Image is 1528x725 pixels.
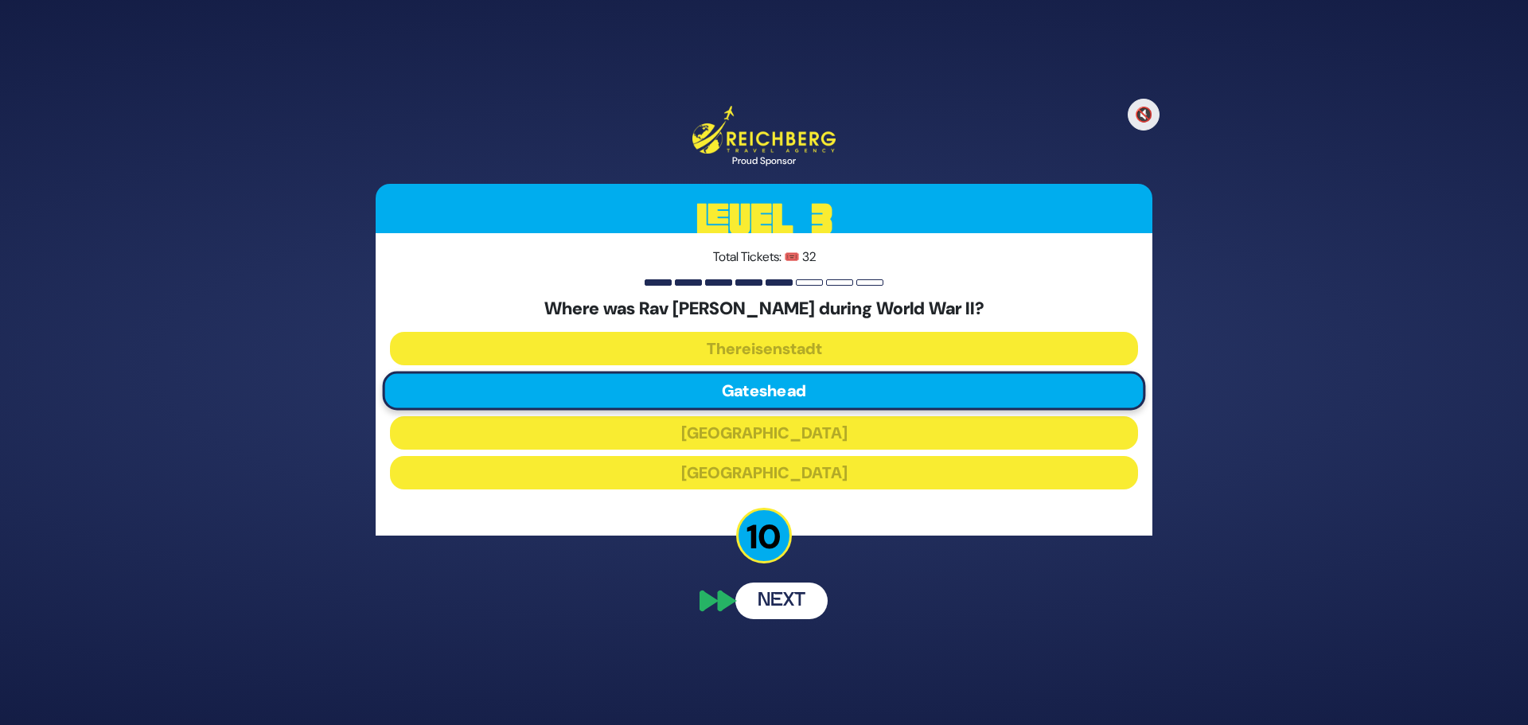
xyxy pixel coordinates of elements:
[383,371,1146,410] button: Gateshead
[376,184,1152,255] h3: Level 3
[390,416,1138,450] button: [GEOGRAPHIC_DATA]
[692,154,836,168] div: Proud Sponsor
[735,583,828,619] button: Next
[390,332,1138,365] button: Thereisenstadt
[390,248,1138,267] p: Total Tickets: 🎟️ 32
[390,456,1138,489] button: [GEOGRAPHIC_DATA]
[736,508,792,563] p: 10
[692,106,836,153] img: Reichberg Travel
[390,298,1138,319] h5: Where was Rav [PERSON_NAME] during World War II?
[1128,99,1160,131] button: 🔇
